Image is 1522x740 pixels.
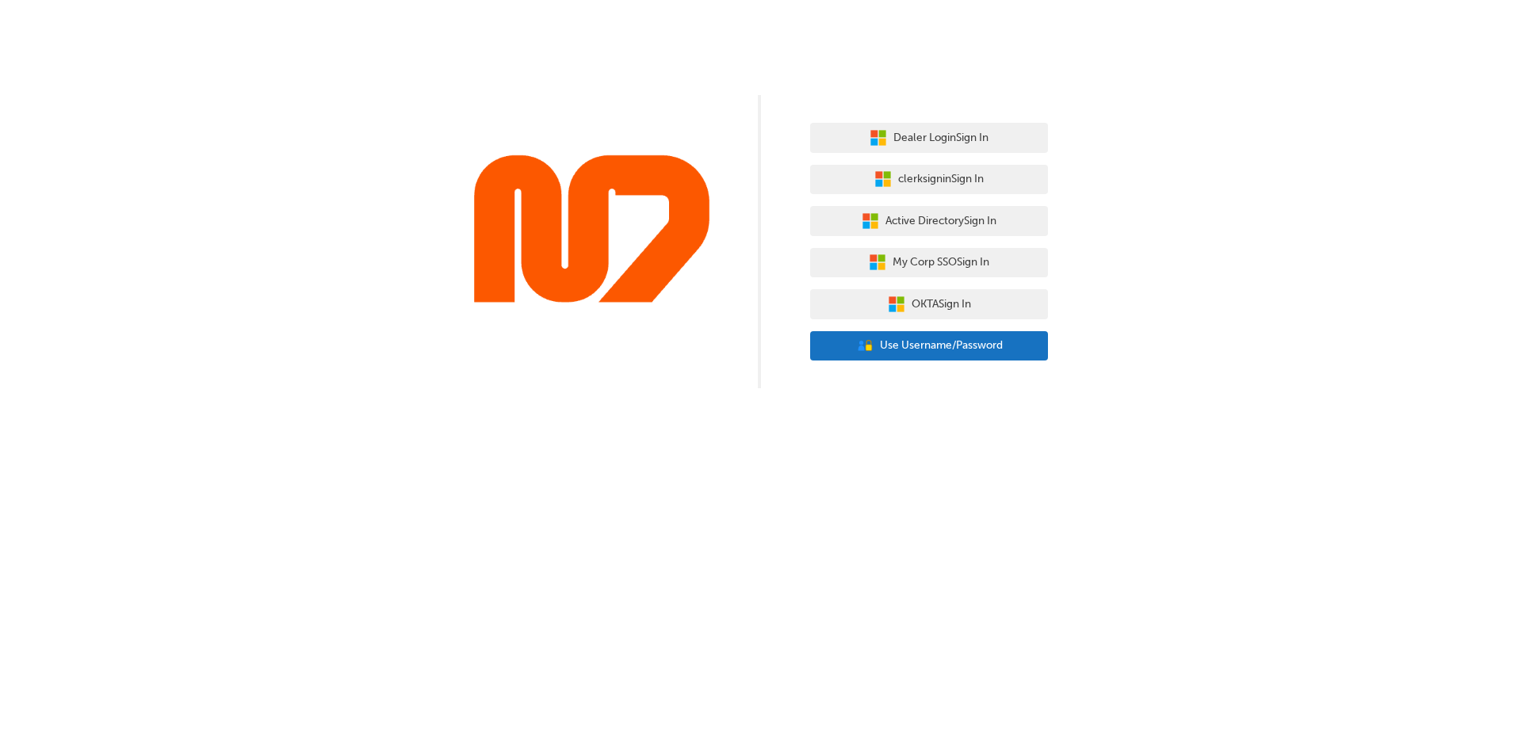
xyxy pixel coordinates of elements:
button: Use Username/Password [810,331,1048,361]
span: My Corp SSO Sign In [893,254,989,272]
span: Dealer Login Sign In [893,129,989,147]
button: My Corp SSOSign In [810,248,1048,278]
button: OKTASign In [810,289,1048,319]
button: Dealer LoginSign In [810,123,1048,153]
span: OKTA Sign In [912,296,971,314]
span: Use Username/Password [880,337,1003,355]
span: clerksignin Sign In [898,170,984,189]
img: Trak [474,154,712,307]
button: clerksigninSign In [810,165,1048,195]
button: Active DirectorySign In [810,206,1048,236]
span: Active Directory Sign In [885,212,996,231]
